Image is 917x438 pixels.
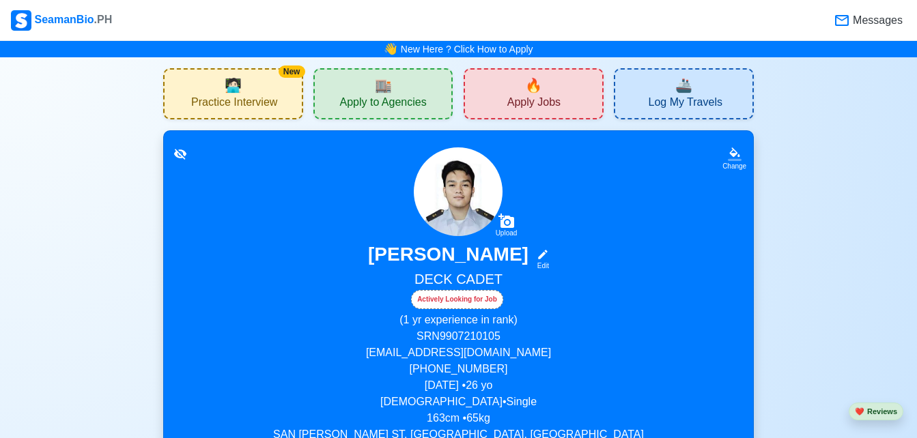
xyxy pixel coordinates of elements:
[180,328,737,345] p: SRN 9907210105
[180,377,737,394] p: [DATE] • 26 yo
[279,65,305,78] div: New
[11,10,31,31] img: Logo
[849,403,903,421] button: heartReviews
[180,271,737,290] h5: DECK CADET
[850,12,903,29] span: Messages
[94,14,113,25] span: .PH
[368,243,528,271] h3: [PERSON_NAME]
[411,290,503,309] div: Actively Looking for Job
[675,75,692,96] span: travel
[525,75,542,96] span: new
[855,407,864,415] span: heart
[496,229,518,237] div: Upload
[380,38,401,59] span: bell
[180,410,737,426] p: 163 cm • 65 kg
[180,312,737,328] p: (1 yr experience in rank)
[507,96,561,113] span: Apply Jobs
[191,96,277,113] span: Practice Interview
[225,75,242,96] span: interview
[339,96,426,113] span: Apply to Agencies
[648,96,722,113] span: Log My Travels
[375,75,392,96] span: agencies
[180,361,737,377] p: [PHONE_NUMBER]
[531,261,549,271] div: Edit
[180,394,737,410] p: [DEMOGRAPHIC_DATA] • Single
[401,44,533,55] a: New Here ? Click How to Apply
[11,10,112,31] div: SeamanBio
[722,161,746,171] div: Change
[180,345,737,361] p: [EMAIL_ADDRESS][DOMAIN_NAME]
